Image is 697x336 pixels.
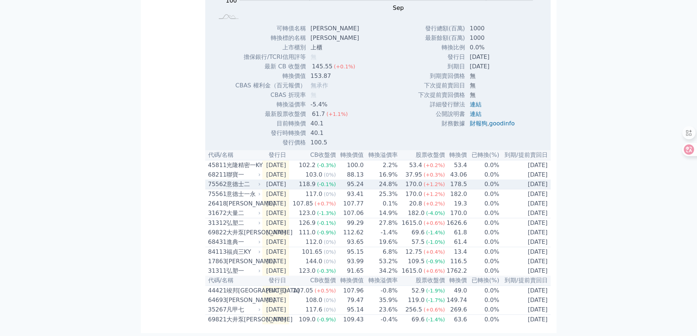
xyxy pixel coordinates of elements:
[426,258,445,264] span: (-0.9%)
[336,160,364,170] td: 100.0
[208,286,225,295] div: 44421
[410,228,426,237] div: 69.6
[467,295,499,305] td: 0.0%
[235,100,306,109] td: 轉換溢價率
[336,286,364,295] td: 107.96
[424,172,445,178] span: (+0.3%)
[364,189,398,199] td: 25.3%
[317,230,336,235] span: (-0.9%)
[470,120,487,127] a: 財報狗
[500,180,551,189] td: [DATE]
[317,162,336,168] span: (-0.3%)
[315,201,336,207] span: (+0.7%)
[364,199,398,208] td: 0.1%
[324,239,336,245] span: (0%)
[445,315,467,325] td: 63.6
[289,276,336,286] th: CB收盤價
[445,208,467,218] td: 170.0
[262,276,289,286] th: 發行日
[500,295,551,305] td: [DATE]
[205,150,262,160] th: 代碼/名稱
[235,128,306,138] td: 發行時轉換價
[500,276,551,286] th: 到期/提前賣回日
[226,267,259,275] div: 弘塑一
[426,297,445,303] span: (-1.7%)
[408,161,424,170] div: 53.4
[465,119,521,128] td: ,
[226,180,259,189] div: 意德士二
[500,150,551,160] th: 到期/提前賣回日
[400,267,424,275] div: 1615.0
[336,237,364,247] td: 93.65
[336,199,364,208] td: 107.77
[426,210,445,216] span: (-4.0%)
[500,218,551,228] td: [DATE]
[424,307,445,313] span: (+0.6%)
[467,286,499,295] td: 0.0%
[306,43,365,52] td: 上櫃
[208,267,225,275] div: 31311
[406,296,426,305] div: 119.0
[398,276,445,286] th: 股票收盤價
[445,150,467,160] th: 轉換價
[426,317,445,322] span: (-1.4%)
[311,91,316,98] span: 無
[418,100,465,109] td: 詳細發行辦法
[364,315,398,325] td: -0.4%
[208,190,225,199] div: 75561
[226,238,259,246] div: 進典一
[445,257,467,266] td: 116.5
[336,208,364,218] td: 107.06
[235,52,306,62] td: 擔保銀行/TCRI信用評等
[262,180,289,189] td: [DATE]
[208,257,225,266] div: 17863
[262,189,289,199] td: [DATE]
[235,90,306,100] td: CBAS 折現率
[500,286,551,295] td: [DATE]
[336,305,364,315] td: 95.14
[304,296,324,305] div: 108.0
[235,24,306,33] td: 可轉債名稱
[408,199,424,208] div: 20.8
[226,209,259,218] div: 大量二
[406,257,426,266] div: 109.5
[262,237,289,247] td: [DATE]
[297,180,317,189] div: 118.9
[262,305,289,315] td: [DATE]
[304,170,324,179] div: 103.0
[467,228,499,237] td: 0.0%
[306,24,365,33] td: [PERSON_NAME]
[324,297,336,303] span: (0%)
[326,111,348,117] span: (+1.1%)
[226,190,259,199] div: 意德士一永
[467,266,499,276] td: 0.0%
[404,190,424,199] div: 170.0
[336,170,364,180] td: 88.13
[424,268,445,274] span: (+0.6%)
[410,286,426,295] div: 52.9
[317,268,336,274] span: (-0.3%)
[304,238,324,246] div: 112.0
[226,286,259,295] div: 竣邦[GEOGRAPHIC_DATA]
[445,295,467,305] td: 149.74
[467,208,499,218] td: 0.0%
[262,208,289,218] td: [DATE]
[311,110,327,118] div: 61.7
[324,172,336,178] span: (0%)
[336,276,364,286] th: 轉換價值
[262,266,289,276] td: [DATE]
[324,307,336,313] span: (0%)
[262,315,289,325] td: [DATE]
[235,71,306,81] td: 轉換價值
[445,237,467,247] td: 61.4
[500,247,551,257] td: [DATE]
[445,305,467,315] td: 269.6
[470,110,481,117] a: 連結
[306,33,365,43] td: [PERSON_NAME]
[262,247,289,257] td: [DATE]
[424,191,445,197] span: (+1.2%)
[262,286,289,295] td: [DATE]
[418,109,465,119] td: 公開說明書
[364,295,398,305] td: 35.9%
[262,160,289,170] td: [DATE]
